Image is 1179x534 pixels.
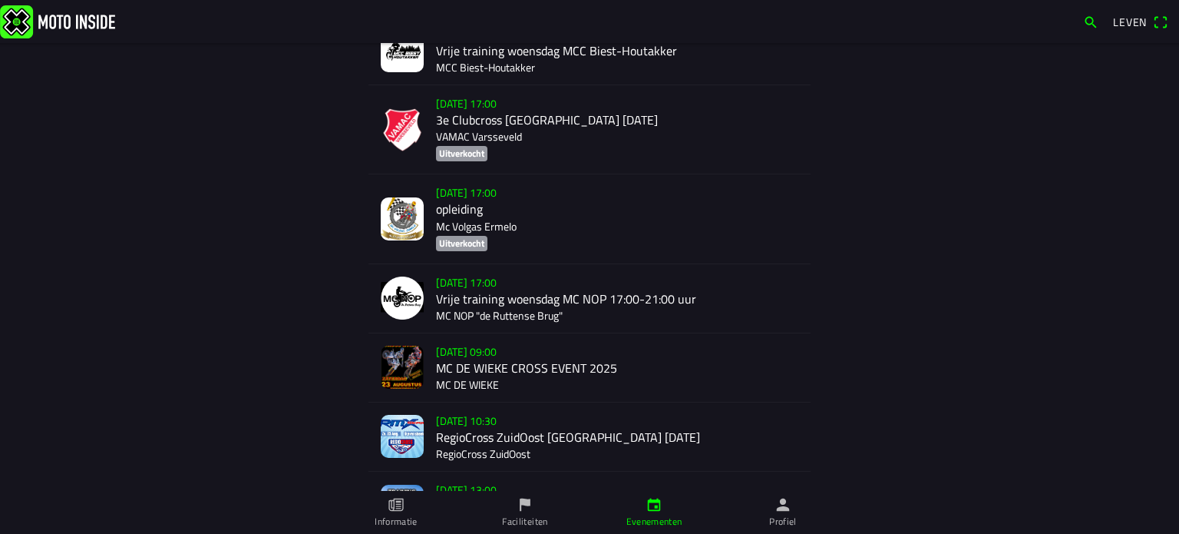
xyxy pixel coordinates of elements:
ion-icon: vlag [517,496,533,513]
a: Levenqr-scanner [1105,8,1176,35]
a: zoekopdracht [1075,8,1106,35]
img: CumXQZzcdmhWnmEhYrXpuWmwL1CF3yfMHlVlZmKJ.jpg [381,415,424,458]
font: Faciliteiten [502,514,547,529]
img: T9aKgKcl4UwqkBySc81zNOSm0TtqhQsYkxiNyO27.png [381,108,424,151]
ion-icon: kalender [646,496,662,513]
a: [DATE] 10:30RegioCross ZuidOost [GEOGRAPHIC_DATA] [DATE]RegioCross ZuidOost [368,403,811,472]
a: [DATE] 16:00Vrije training woensdag MCC Biest-HoutakkerMCC Biest-Houtakker [368,16,811,85]
a: [DATE] 17:00Vrije training woensdag MC NOP 17:00-21:00 uurMC NOP "de Ruttense Brug" [368,264,811,333]
img: NjdwpvkGicnr6oC83998ZTDUeXJJ29cK9cmzxz8K.png [381,277,424,320]
font: Evenementen [626,514,682,529]
a: [DATE] 17:003e Clubcross [GEOGRAPHIC_DATA] [DATE]VAMAC VarsseveldUitverkocht [368,85,811,174]
img: blYthksgOceLkNu2ej2JKmd89r2Pk2JqgKxchyE3.jpg [381,29,424,72]
font: Leven [1113,14,1147,30]
ion-icon: persoon [774,496,791,513]
font: Informatie [375,514,418,529]
font: Profiel [769,514,797,529]
ion-icon: papier [388,496,405,513]
img: CKkubL8f9JQhS9exRWDka0fT3A8y5c44cxyjtIvc.jpg [381,197,424,240]
a: [DATE] 17:00opleidingMc Volgas ErmeloUitverkocht [368,174,811,264]
img: t7fnKicc1oua0hfKMZR76Q8JJTtnBpYf91yRQPdg.jpg [381,346,424,389]
img: N3lxsS6Zhak3ei5Q5MtyPEvjHqMuKUUTBqHB2i4g.png [381,485,424,528]
a: [DATE] 09:00MC DE WIEKE CROSS EVENT 2025MC DE WIEKE [368,333,811,403]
